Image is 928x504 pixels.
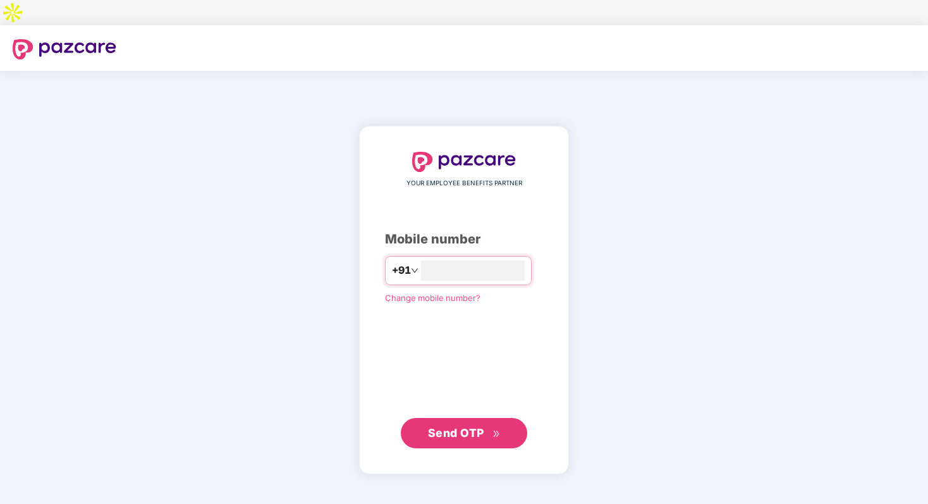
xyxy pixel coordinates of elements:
[401,418,527,448] button: Send OTPdouble-right
[385,293,480,303] a: Change mobile number?
[428,426,484,439] span: Send OTP
[492,430,501,438] span: double-right
[13,39,116,59] img: logo
[411,267,418,274] span: down
[392,262,411,278] span: +91
[412,152,516,172] img: logo
[385,230,543,249] div: Mobile number
[406,178,522,188] span: YOUR EMPLOYEE BENEFITS PARTNER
